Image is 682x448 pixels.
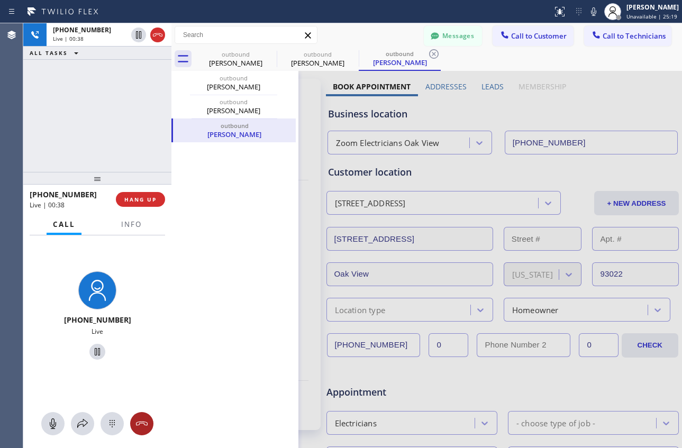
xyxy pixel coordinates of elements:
div: outbound [172,74,295,82]
span: Call [53,220,75,229]
div: [PERSON_NAME] [172,106,295,115]
button: Hold Customer [89,344,105,360]
div: outbound [174,122,295,130]
div: outbound [172,98,295,106]
button: Open dialpad [101,412,124,435]
div: [PERSON_NAME] [172,82,295,92]
button: Call to Technicians [584,26,671,46]
div: [PERSON_NAME] [626,3,679,12]
span: Call to Customer [511,31,567,41]
span: Info [121,220,142,229]
div: Alicia Clancy [172,95,295,118]
div: outbound [196,50,276,58]
span: Live [92,327,103,336]
button: Call [47,214,81,235]
button: Messages [424,26,482,46]
button: Call to Customer [493,26,574,46]
button: Hold Customer [131,28,146,42]
div: outbound [360,50,440,58]
button: ALL TASKS [23,47,89,59]
div: Naomi Kim [172,71,295,95]
span: [PHONE_NUMBER] [53,25,111,34]
div: Alicia Clancy [360,47,440,70]
div: [PERSON_NAME] [360,58,440,67]
span: HANG UP [124,196,157,203]
span: [PHONE_NUMBER] [64,315,131,325]
button: Mute [41,412,65,435]
span: Live | 00:38 [53,35,84,42]
div: [PERSON_NAME] [174,130,295,139]
button: Open directory [71,412,94,435]
input: Search [175,26,317,43]
div: Alicia Clancy [278,47,358,71]
button: Mute [586,4,601,19]
div: outbound [278,50,358,58]
span: Live | 00:38 [30,200,65,209]
button: HANG UP [116,192,165,207]
div: [PERSON_NAME] [278,58,358,68]
div: Naomi Kim [196,47,276,71]
button: Hang up [150,28,165,42]
button: Hang up [130,412,153,435]
button: Info [115,214,148,235]
span: Call to Technicians [603,31,666,41]
div: [PERSON_NAME] [196,58,276,68]
span: Unavailable | 25:19 [626,13,677,20]
div: Alicia Clancy [174,118,295,142]
span: [PHONE_NUMBER] [30,189,97,199]
span: ALL TASKS [30,49,68,57]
